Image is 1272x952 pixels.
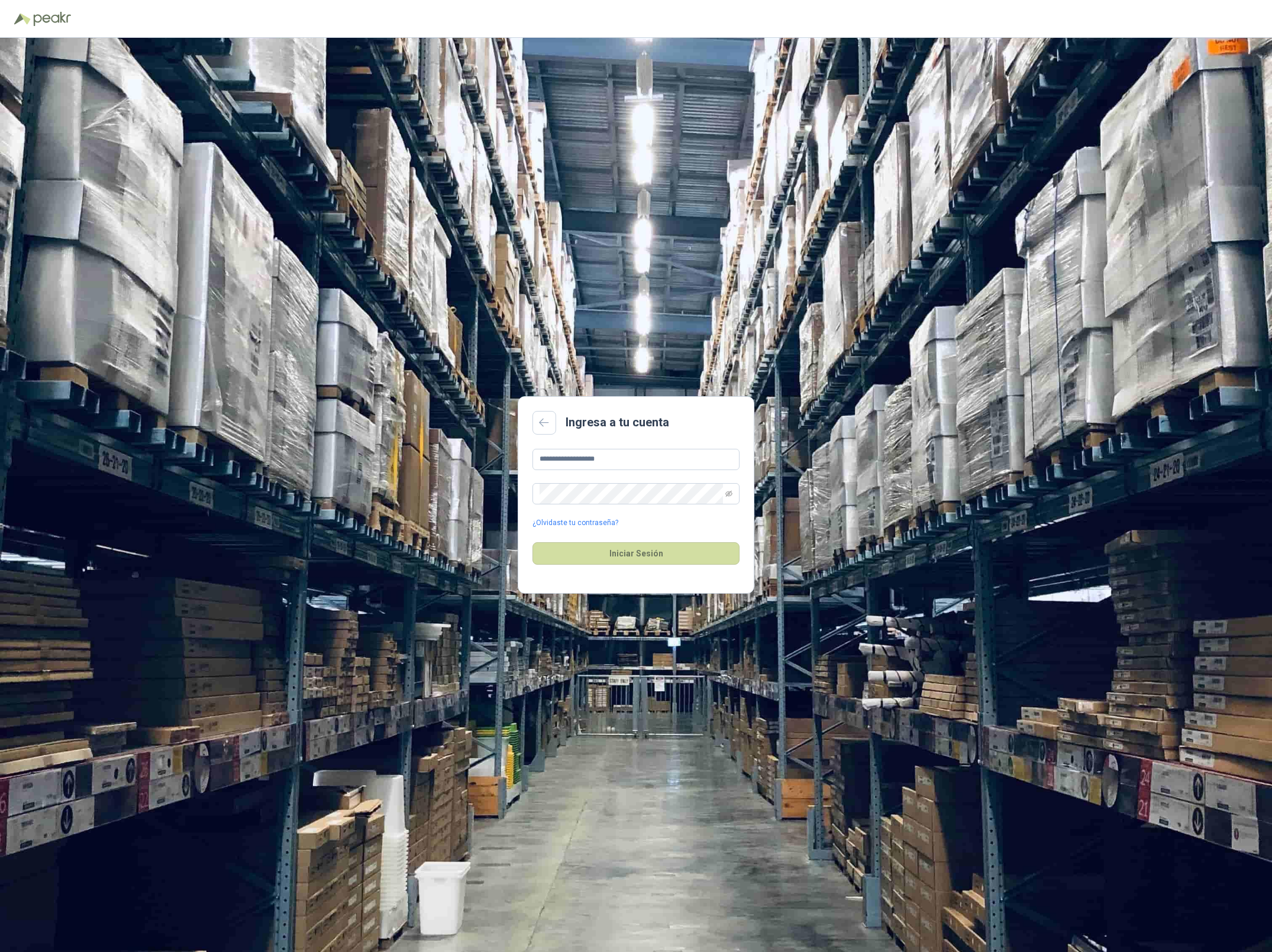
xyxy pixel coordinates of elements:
h2: Ingresa a tu cuenta [566,413,669,432]
span: eye-invisible [725,490,732,497]
img: Logo [14,13,31,25]
button: Iniciar Sesión [532,542,740,565]
img: Peakr [33,12,71,26]
a: ¿Olvidaste tu contraseña? [532,517,618,529]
